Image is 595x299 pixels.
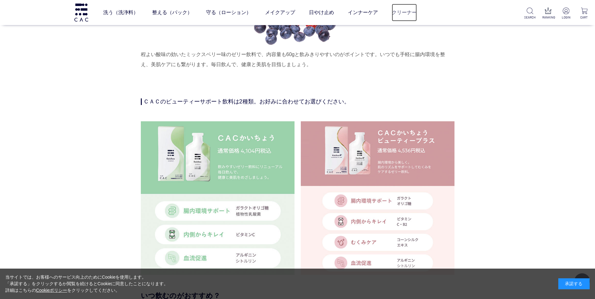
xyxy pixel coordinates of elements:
[542,8,554,20] a: RANKING
[309,4,334,21] a: 日やけ止め
[578,15,590,20] p: CART
[558,278,590,289] div: 承諾する
[392,4,417,21] a: クリーナー
[103,4,138,21] a: 洗う（洗浄料）
[542,15,554,20] p: RANKING
[141,98,454,105] h4: ＣＡＣのビューティーサポート飲料は2種類。お好みに合わせてお選びください。
[524,8,536,20] a: SEARCH
[348,4,378,21] a: インナーケア
[524,15,536,20] p: SEARCH
[36,288,67,293] a: Cookieポリシー
[265,4,295,21] a: メイクアップ
[560,15,572,20] p: LOGIN
[5,274,168,294] div: 当サイトでは、お客様へのサービス向上のためにCookieを使用します。 「承諾する」をクリックするか閲覧を続けるとCookieに同意したことになります。 詳細はこちらの をクリックしてください。
[141,50,454,80] p: 程よい酸味の効いたミックスベリー味のゼリー飲料で、内容量も60gと飲みきりやすいのがポイントです。いつでも手軽に腸内環境を整え、美肌ケアにも繋がります。毎日飲んで、健康と美肌を目指しましょう。
[141,121,295,275] img: ＣＡＣかいちょう
[578,8,590,20] a: CART
[560,8,572,20] a: LOGIN
[152,4,192,21] a: 整える（パック）
[206,4,251,21] a: 守る（ローション）
[301,121,454,275] img: ＣＡＣかいちょうビューティープラス
[73,3,89,21] img: logo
